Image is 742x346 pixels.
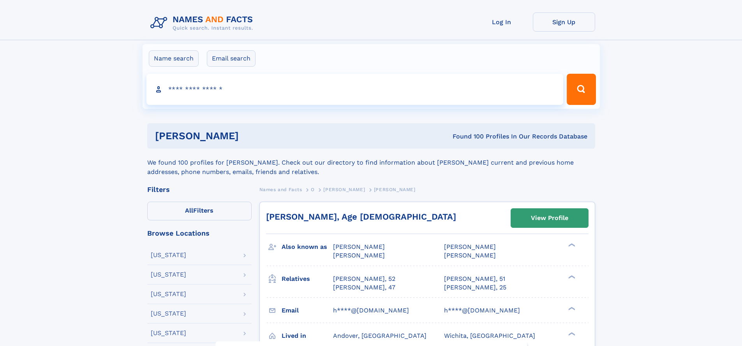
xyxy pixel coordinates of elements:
h3: Also known as [282,240,333,254]
div: [US_STATE] [151,271,186,278]
label: Filters [147,202,252,220]
a: [PERSON_NAME], 47 [333,283,395,292]
input: search input [146,74,564,105]
div: View Profile [531,209,568,227]
label: Name search [149,50,199,67]
span: All [185,207,193,214]
span: Andover, [GEOGRAPHIC_DATA] [333,332,427,339]
a: Log In [471,12,533,32]
span: [PERSON_NAME] [444,252,496,259]
span: [PERSON_NAME] [323,187,365,192]
a: [PERSON_NAME] [323,185,365,194]
div: [US_STATE] [151,330,186,336]
div: Browse Locations [147,230,252,237]
div: [US_STATE] [151,252,186,258]
a: View Profile [511,209,588,227]
a: [PERSON_NAME], 51 [444,275,505,283]
span: Wichita, [GEOGRAPHIC_DATA] [444,332,535,339]
h3: Email [282,304,333,317]
div: Filters [147,186,252,193]
a: [PERSON_NAME], 25 [444,283,506,292]
div: [US_STATE] [151,311,186,317]
div: ❯ [566,306,576,311]
span: [PERSON_NAME] [333,243,385,250]
a: [PERSON_NAME], 52 [333,275,395,283]
h3: Lived in [282,329,333,342]
div: ❯ [566,331,576,336]
img: Logo Names and Facts [147,12,259,34]
a: [PERSON_NAME], Age [DEMOGRAPHIC_DATA] [266,212,456,222]
div: Found 100 Profiles In Our Records Database [345,132,587,141]
a: O [311,185,315,194]
span: O [311,187,315,192]
span: [PERSON_NAME] [374,187,416,192]
div: [US_STATE] [151,291,186,297]
div: ❯ [566,243,576,248]
label: Email search [207,50,256,67]
span: [PERSON_NAME] [444,243,496,250]
a: Sign Up [533,12,595,32]
span: [PERSON_NAME] [333,252,385,259]
h1: [PERSON_NAME] [155,131,346,141]
a: Names and Facts [259,185,302,194]
div: We found 100 profiles for [PERSON_NAME]. Check out our directory to find information about [PERSO... [147,149,595,177]
div: ❯ [566,274,576,279]
h3: Relatives [282,272,333,286]
button: Search Button [567,74,596,105]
